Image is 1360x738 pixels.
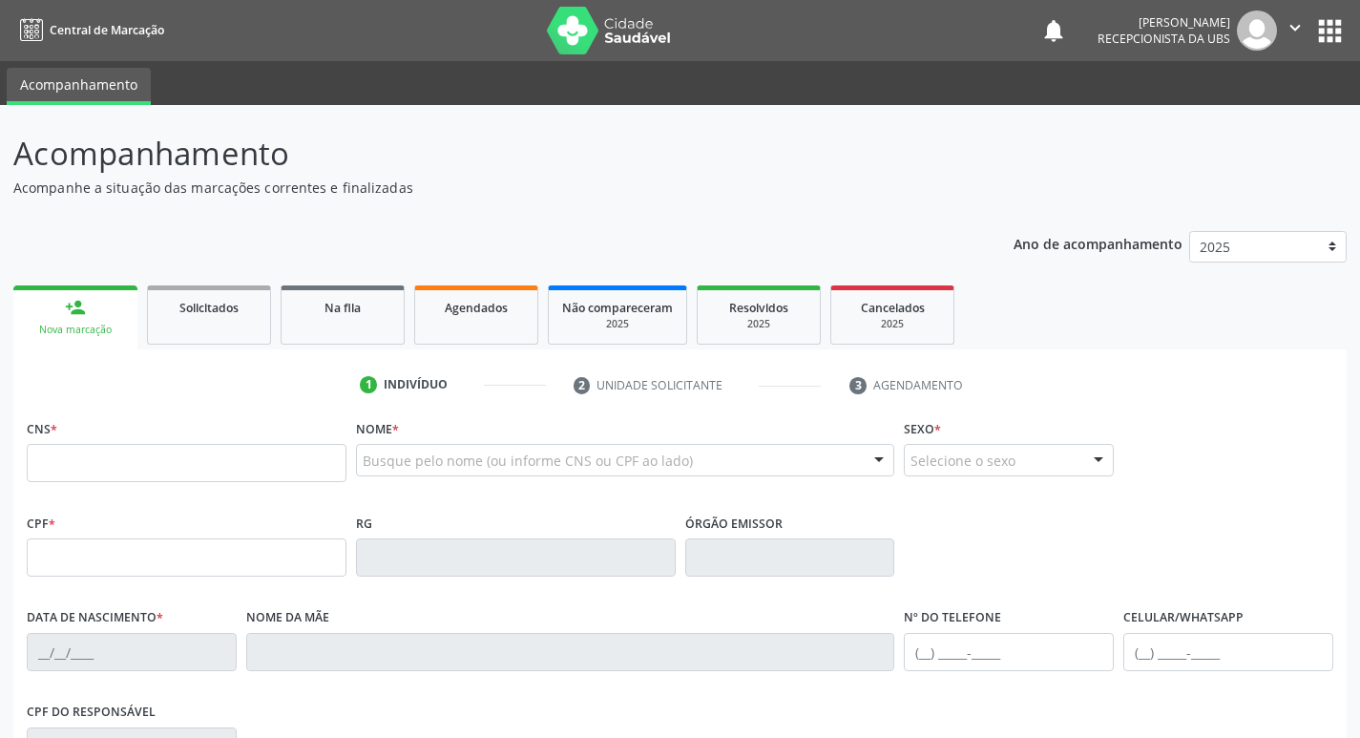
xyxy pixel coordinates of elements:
[356,509,372,538] label: RG
[50,22,164,38] span: Central de Marcação
[27,603,163,633] label: Data de nascimento
[445,300,508,316] span: Agendados
[904,603,1001,633] label: Nº do Telefone
[27,414,57,444] label: CNS
[1098,14,1230,31] div: [PERSON_NAME]
[562,317,673,331] div: 2025
[384,376,448,393] div: Indivíduo
[27,633,237,671] input: __/__/____
[1040,17,1067,44] button: notifications
[1014,231,1182,255] p: Ano de acompanhamento
[324,300,361,316] span: Na fila
[13,178,947,198] p: Acompanhe a situação das marcações correntes e finalizadas
[910,451,1015,471] span: Selecione o sexo
[562,300,673,316] span: Não compareceram
[27,323,124,337] div: Nova marcação
[729,300,788,316] span: Resolvidos
[7,68,151,105] a: Acompanhamento
[27,698,156,727] label: CPF do responsável
[360,376,377,393] div: 1
[246,603,329,633] label: Nome da mãe
[356,414,399,444] label: Nome
[1285,17,1306,38] i: 
[1123,603,1244,633] label: Celular/WhatsApp
[845,317,940,331] div: 2025
[13,14,164,46] a: Central de Marcação
[1237,11,1277,51] img: img
[27,509,55,538] label: CPF
[65,297,86,318] div: person_add
[363,451,693,471] span: Busque pelo nome (ou informe CNS ou CPF ao lado)
[1313,14,1347,48] button: apps
[1123,633,1333,671] input: (__) _____-_____
[861,300,925,316] span: Cancelados
[1098,31,1230,47] span: Recepcionista da UBS
[904,633,1114,671] input: (__) _____-_____
[1277,11,1313,51] button: 
[904,414,941,444] label: Sexo
[711,317,806,331] div: 2025
[685,509,783,538] label: Órgão emissor
[13,130,947,178] p: Acompanhamento
[179,300,239,316] span: Solicitados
